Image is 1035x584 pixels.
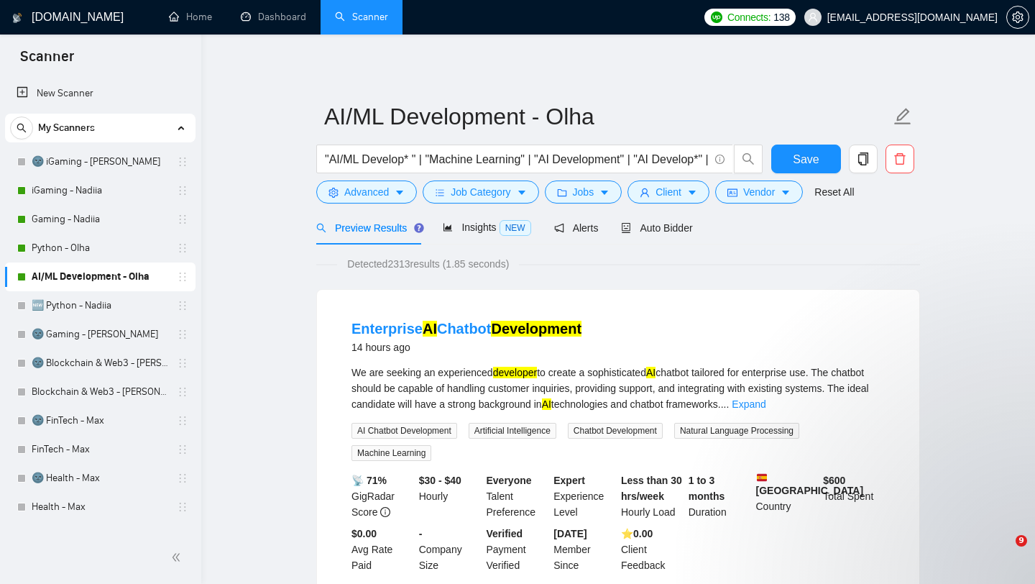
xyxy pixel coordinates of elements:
div: Hourly [416,473,484,520]
div: Tooltip anchor [413,222,425,234]
span: holder [177,242,188,254]
span: caret-down [517,187,527,198]
span: holder [177,386,188,398]
button: delete [885,145,914,173]
button: idcardVendorcaret-down [715,181,803,204]
span: caret-down [781,187,791,198]
b: Everyone [487,475,532,486]
span: notification [554,223,564,233]
span: info-circle [715,155,724,164]
a: Reset All [814,184,854,200]
div: Hourly Load [618,473,686,520]
b: 1 to 3 months [689,475,725,502]
a: 🌚 Blockchain & Web3 - [PERSON_NAME] [32,349,168,378]
div: Avg Rate Paid [349,526,416,573]
span: holder [177,156,188,168]
span: area-chart [443,222,453,232]
a: AI/ML Development - Olha [32,263,168,291]
span: bars [435,187,445,198]
input: Search Freelance Jobs... [325,150,709,168]
span: holder [177,530,188,542]
b: Less than 30 hrs/week [621,475,682,502]
span: Advanced [344,184,389,200]
span: 9 [1016,535,1027,547]
span: info-circle [380,507,390,517]
b: $30 - $40 [419,475,461,486]
button: search [10,117,33,140]
span: delete [886,152,914,165]
button: settingAdvancedcaret-down [316,181,417,204]
span: Insights [443,222,530,233]
mark: Development [491,321,581,337]
mark: developer [493,367,538,378]
span: user [640,187,650,198]
a: RAG Apps - Max [32,521,168,550]
a: Expand [732,398,765,410]
span: Vendor [743,184,775,200]
div: Experience Level [551,473,618,520]
span: 138 [773,9,789,25]
span: double-left [171,550,185,565]
span: holder [177,415,188,426]
div: GigRadar Score [349,473,416,520]
span: holder [177,444,188,455]
span: caret-down [599,187,609,198]
a: iGaming - Nadiia [32,176,168,205]
a: 🌚 FinTech - Max [32,406,168,435]
b: 📡 71% [351,475,387,486]
button: barsJob Categorycaret-down [423,181,538,204]
button: folderJobscaret-down [545,181,622,204]
a: EnterpriseAIChatbotDevelopment [351,321,581,337]
span: holder [177,300,188,311]
span: idcard [727,187,737,198]
a: Health - Max [32,493,168,521]
a: Gaming - Nadiia [32,205,168,234]
button: copy [849,145,878,173]
a: homeHome [169,11,212,23]
span: setting [328,187,339,198]
div: 14 hours ago [351,339,581,356]
a: 🆕 Python - Nadiia [32,291,168,320]
span: holder [177,501,188,513]
iframe: Intercom live chat [986,535,1021,570]
b: [DATE] [553,528,586,539]
li: New Scanner [5,79,195,108]
img: logo [12,6,22,29]
a: 🌚 Health - Max [32,464,168,493]
span: Jobs [573,184,594,200]
div: Country [753,473,821,520]
button: Save [771,145,841,173]
span: Alerts [554,222,599,234]
img: upwork-logo.png [711,12,722,23]
span: caret-down [687,187,697,198]
button: search [734,145,763,173]
span: search [316,223,326,233]
span: holder [177,271,188,283]
span: folder [557,187,567,198]
span: holder [177,329,188,340]
span: Machine Learning [351,445,431,461]
a: FinTech - Max [32,435,168,464]
span: NEW [500,220,531,236]
b: $0.00 [351,528,377,539]
span: My Scanners [38,114,95,142]
span: holder [177,357,188,369]
b: Expert [553,475,585,486]
span: caret-down [395,187,405,198]
span: Save [793,150,819,168]
div: Talent Preference [484,473,551,520]
span: search [735,152,762,165]
span: AI Chatbot Development [351,423,457,439]
a: setting [1006,12,1029,23]
span: edit [893,107,912,126]
a: dashboardDashboard [241,11,306,23]
a: Python - Olha [32,234,168,263]
div: Payment Verified [484,526,551,573]
mark: AI [542,398,551,410]
mark: AI [423,321,437,337]
div: Duration [686,473,753,520]
a: searchScanner [335,11,388,23]
span: holder [177,473,188,484]
div: We are seeking an experienced to create a sophisticated chatbot tailored for enterprise use. The ... [351,365,885,412]
a: New Scanner [17,79,184,108]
